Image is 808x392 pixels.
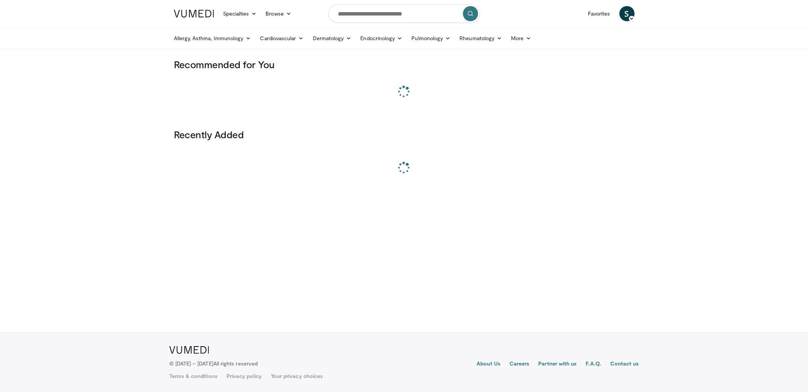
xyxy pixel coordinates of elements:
a: Your privacy choices [271,372,323,380]
a: Rheumatology [455,31,506,46]
a: Dermatology [308,31,356,46]
img: VuMedi Logo [174,10,214,17]
a: S [619,6,635,21]
a: Pulmonology [407,31,455,46]
span: All rights reserved [213,360,258,367]
a: Browse [261,6,296,21]
a: About Us [477,360,500,369]
a: Terms & conditions [169,372,217,380]
h3: Recently Added [174,128,635,141]
a: Cardiovascular [255,31,308,46]
a: Contact us [610,360,639,369]
a: Careers [509,360,530,369]
input: Search topics, interventions [328,5,480,23]
a: More [506,31,536,46]
a: Allergy, Asthma, Immunology [169,31,256,46]
a: Favorites [583,6,615,21]
a: F.A.Q. [586,360,601,369]
a: Specialties [219,6,261,21]
a: Endocrinology [356,31,407,46]
a: Privacy policy [227,372,262,380]
h3: Recommended for You [174,58,635,70]
a: Partner with us [538,360,577,369]
img: VuMedi Logo [169,346,209,354]
p: © [DATE] – [DATE] [169,360,258,367]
